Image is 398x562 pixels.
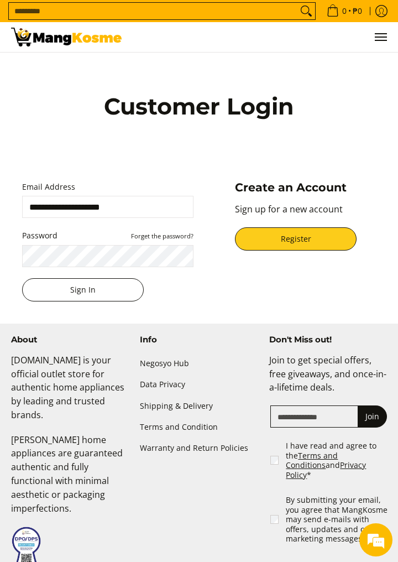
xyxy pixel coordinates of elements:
[60,92,339,121] h1: Customer Login
[140,335,258,345] h4: Info
[133,22,387,52] nav: Main Menu
[235,202,376,227] p: Sign up for a new account
[269,353,387,405] p: Join to get special offers, free giveaways, and once-in-a-lifetime deals.
[286,460,366,480] a: Privacy Policy
[358,405,387,428] button: Join
[131,231,193,240] button: Password
[140,417,258,438] a: Terms and Condition
[235,227,357,251] a: Register
[374,22,387,52] button: Menu
[341,7,348,15] span: 0
[11,433,129,527] p: [PERSON_NAME] home appliances are guaranteed authentic and fully functional with minimal aestheti...
[286,495,388,544] label: By submitting your email, you agree that MangKosme may send e-mails with offers, updates and othe...
[286,450,338,471] a: Terms and Conditions
[235,180,376,195] h3: Create an Account
[22,229,193,243] label: Password
[286,441,388,480] label: I have read and agree to the and *
[140,353,258,374] a: Negosyo Hub
[11,335,129,345] h4: About
[140,438,258,459] a: Warranty and Return Policies
[323,5,365,17] span: •
[131,232,193,240] small: Forget the password?
[11,28,122,46] img: Account | Mang Kosme
[297,3,315,19] button: Search
[269,335,387,345] h4: Don't Miss out!
[11,353,129,433] p: [DOMAIN_NAME] is your official outlet store for authentic home appliances by leading and trusted ...
[22,180,193,194] label: Email Address
[140,374,258,396] a: Data Privacy
[140,396,258,417] a: Shipping & Delivery
[351,7,364,15] span: ₱0
[133,22,387,52] ul: Customer Navigation
[22,278,144,301] button: Sign In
